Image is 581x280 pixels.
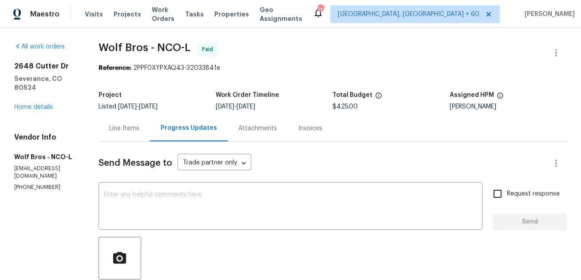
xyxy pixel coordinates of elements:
[317,5,324,14] div: 711
[298,124,322,133] div: Invoices
[521,10,575,19] span: [PERSON_NAME]
[14,184,77,191] p: [PHONE_NUMBER]
[99,42,190,53] span: Wolf Bros - NCO-L
[109,124,139,133] div: Line Items
[14,165,77,180] p: [EMAIL_ADDRESS][DOMAIN_NAME]
[114,10,141,19] span: Projects
[139,104,158,110] span: [DATE]
[216,92,279,98] h5: Work Order Timeline
[118,104,137,110] span: [DATE]
[14,74,77,92] h5: Severance, CO 80524
[30,10,59,19] span: Maestro
[450,92,494,98] h5: Assigned HPM
[216,104,255,110] span: -
[99,92,122,98] h5: Project
[507,189,560,199] span: Request response
[161,124,217,132] div: Progress Updates
[14,62,77,71] h2: 2648 Cutter Dr
[118,104,158,110] span: -
[14,133,77,142] h4: Vendor Info
[332,92,372,98] h5: Total Budget
[185,11,204,17] span: Tasks
[99,104,158,110] span: Listed
[99,64,567,72] div: 2PPF0XYPXAQ43-32033841e
[202,45,217,54] span: Paid
[99,65,131,71] b: Reference:
[237,104,255,110] span: [DATE]
[152,5,174,23] span: Work Orders
[85,10,103,19] span: Visits
[332,104,358,110] span: $425.00
[14,44,65,50] a: All work orders
[450,104,567,110] div: [PERSON_NAME]
[178,156,251,171] div: Trade partner only
[99,159,172,168] span: Send Message to
[14,152,77,161] h5: Wolf Bros - NCO-L
[214,10,249,19] span: Properties
[216,104,234,110] span: [DATE]
[497,92,504,104] span: The hpm assigned to this work order.
[375,92,382,104] span: The total cost of line items that have been proposed by Opendoor. This sum includes line items th...
[14,104,53,110] a: Home details
[260,5,302,23] span: Geo Assignments
[238,124,277,133] div: Attachments
[338,10,479,19] span: [GEOGRAPHIC_DATA], [GEOGRAPHIC_DATA] + 60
